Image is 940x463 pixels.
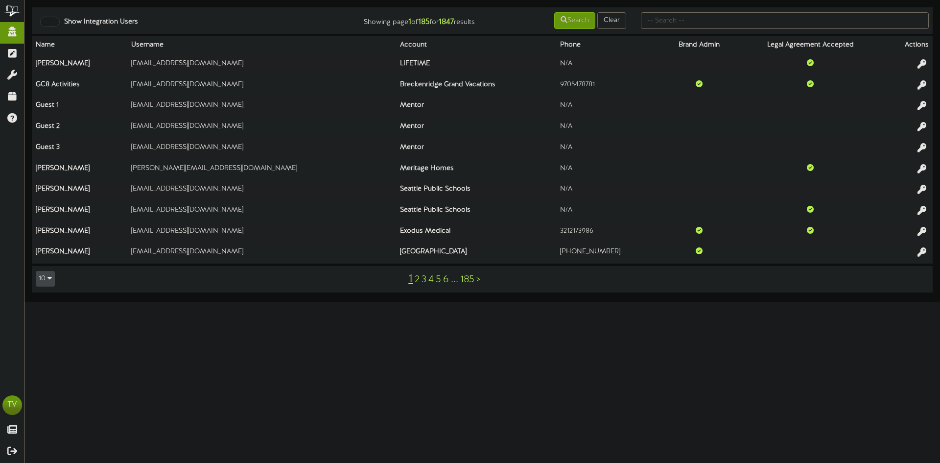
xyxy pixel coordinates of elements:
[127,243,396,264] td: [EMAIL_ADDRESS][DOMAIN_NAME]
[556,159,661,180] td: N/A
[127,36,396,54] th: Username
[556,243,661,264] td: [PHONE_NUMBER]
[556,118,661,139] td: N/A
[556,138,661,159] td: N/A
[396,36,556,54] th: Account
[408,273,413,286] a: 1
[436,274,441,285] a: 5
[127,222,396,243] td: [EMAIL_ADDRESS][DOMAIN_NAME]
[32,201,127,222] th: [PERSON_NAME]
[32,222,127,243] th: [PERSON_NAME]
[422,274,426,285] a: 3
[556,222,661,243] td: 3212173986
[36,271,55,287] button: 10
[883,36,933,54] th: Actions
[556,180,661,201] td: N/A
[641,12,929,29] input: -- Search --
[396,222,556,243] th: Exodus Medical
[476,274,480,285] a: >
[396,138,556,159] th: Mentor
[415,274,420,285] a: 2
[396,180,556,201] th: Seattle Public Schools
[396,54,556,75] th: LIFETIME
[737,36,884,54] th: Legal Agreement Accepted
[460,274,474,285] a: 185
[396,243,556,264] th: [GEOGRAPHIC_DATA]
[661,36,737,54] th: Brand Admin
[127,159,396,180] td: [PERSON_NAME][EMAIL_ADDRESS][DOMAIN_NAME]
[127,138,396,159] td: [EMAIL_ADDRESS][DOMAIN_NAME]
[127,118,396,139] td: [EMAIL_ADDRESS][DOMAIN_NAME]
[32,138,127,159] th: Guest 3
[556,36,661,54] th: Phone
[597,12,626,29] button: Clear
[428,274,434,285] a: 4
[556,97,661,118] td: N/A
[556,54,661,75] td: N/A
[32,54,127,75] th: [PERSON_NAME]
[127,54,396,75] td: [EMAIL_ADDRESS][DOMAIN_NAME]
[57,17,138,27] label: Show Integration Users
[396,75,556,97] th: Breckenridge Grand Vacations
[32,243,127,264] th: [PERSON_NAME]
[32,97,127,118] th: Guest 1
[408,18,411,26] strong: 1
[396,159,556,180] th: Meritage Homes
[127,75,396,97] td: [EMAIL_ADDRESS][DOMAIN_NAME]
[32,36,127,54] th: Name
[32,75,127,97] th: GC8 Activities
[451,274,458,285] a: ...
[556,75,661,97] td: 9705478781
[443,274,449,285] a: 6
[556,201,661,222] td: N/A
[127,180,396,201] td: [EMAIL_ADDRESS][DOMAIN_NAME]
[127,201,396,222] td: [EMAIL_ADDRESS][DOMAIN_NAME]
[32,180,127,201] th: [PERSON_NAME]
[554,12,595,29] button: Search
[32,159,127,180] th: [PERSON_NAME]
[32,118,127,139] th: Guest 2
[127,97,396,118] td: [EMAIL_ADDRESS][DOMAIN_NAME]
[418,18,430,26] strong: 185
[396,201,556,222] th: Seattle Public Schools
[396,118,556,139] th: Mentor
[439,18,454,26] strong: 1847
[331,11,482,28] div: Showing page of for results
[2,395,22,415] div: TV
[396,97,556,118] th: Mentor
